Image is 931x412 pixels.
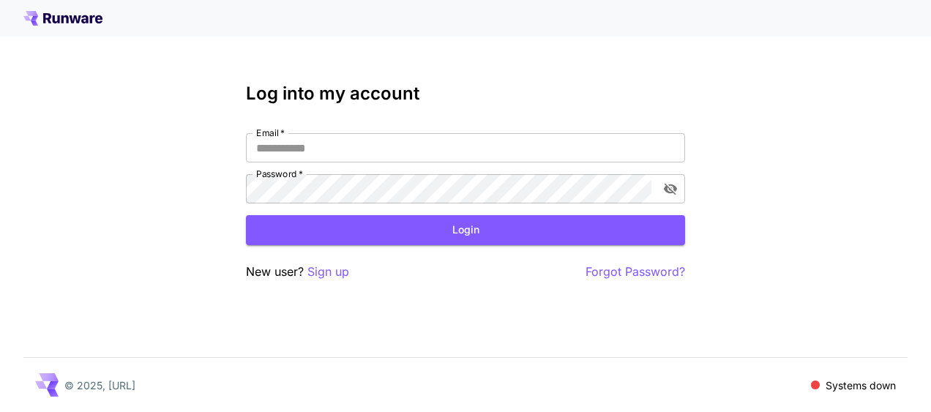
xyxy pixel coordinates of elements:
[246,83,685,104] h3: Log into my account
[586,263,685,281] button: Forgot Password?
[826,378,896,393] p: Systems down
[256,168,303,180] label: Password
[246,215,685,245] button: Login
[246,263,349,281] p: New user?
[657,176,684,202] button: toggle password visibility
[307,263,349,281] button: Sign up
[64,378,135,393] p: © 2025, [URL]
[256,127,285,139] label: Email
